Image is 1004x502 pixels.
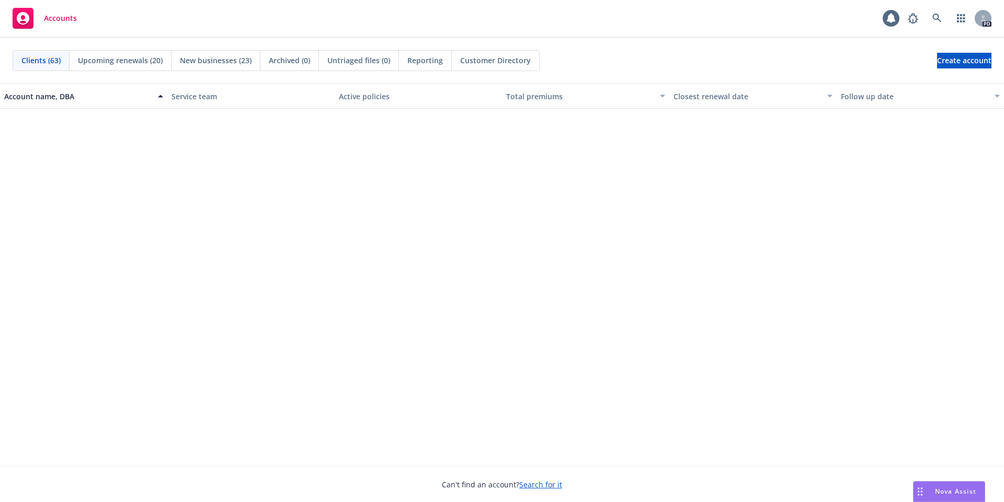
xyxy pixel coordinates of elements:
[167,84,335,109] button: Service team
[460,55,531,66] span: Customer Directory
[327,55,390,66] span: Untriaged files (0)
[674,91,821,102] div: Closest renewal date
[78,55,163,66] span: Upcoming renewals (20)
[935,487,976,496] span: Nova Assist
[8,4,81,33] a: Accounts
[44,14,77,22] span: Accounts
[502,84,669,109] button: Total premiums
[913,481,985,502] button: Nova Assist
[937,51,991,71] span: Create account
[903,8,923,29] a: Report a Bug
[951,8,972,29] a: Switch app
[269,55,310,66] span: Archived (0)
[519,480,562,489] a: Search for it
[172,91,330,102] div: Service team
[937,53,991,68] a: Create account
[339,91,498,102] div: Active policies
[506,91,654,102] div: Total premiums
[407,55,443,66] span: Reporting
[21,55,61,66] span: Clients (63)
[914,482,927,501] div: Drag to move
[841,91,988,102] div: Follow up date
[4,91,152,102] div: Account name, DBA
[442,479,562,490] span: Can't find an account?
[837,84,1004,109] button: Follow up date
[335,84,502,109] button: Active policies
[180,55,252,66] span: New businesses (23)
[669,84,837,109] button: Closest renewal date
[927,8,948,29] a: Search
